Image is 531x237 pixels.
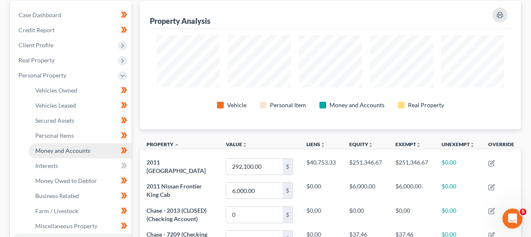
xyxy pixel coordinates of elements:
td: $0.00 [343,203,389,227]
a: Money and Accounts [29,143,131,158]
a: Personal Items [29,128,131,143]
input: 0.00 [226,159,283,175]
input: 0.00 [226,183,283,198]
th: Override [481,136,521,155]
i: unfold_more [416,142,421,147]
td: $251,346.67 [389,155,435,178]
div: $ [283,183,293,198]
span: Interests [35,162,58,169]
div: $ [283,207,293,223]
td: $0.00 [435,203,481,227]
span: Money Owed to Debtor [35,177,97,184]
span: Vehicles Leased [35,102,76,109]
a: Liensunfold_more [306,141,325,147]
i: unfold_more [242,142,247,147]
td: $251,346.67 [343,155,389,178]
div: Real Property [408,101,444,109]
a: Business Related [29,188,131,204]
span: Money and Accounts [35,147,90,154]
td: $40,753.33 [300,155,343,178]
span: Vehicles Owned [35,87,77,94]
span: Business Related [35,192,79,199]
td: $6,000.00 [389,179,435,203]
td: $0.00 [300,179,343,203]
a: Valueunfold_more [226,141,247,147]
a: Property expand_less [146,141,179,147]
i: unfold_more [470,142,475,147]
div: Money and Accounts [330,101,385,109]
span: 2011 [GEOGRAPHIC_DATA] [146,159,206,174]
span: 5 [520,209,526,215]
a: Case Dashboard [12,8,131,23]
span: Case Dashboard [18,11,61,18]
td: $0.00 [435,179,481,203]
span: Credit Report [18,26,55,33]
span: Chase - 2013 (CLOSED) (Checking Account) [146,207,207,222]
a: Equityunfold_more [349,141,373,147]
span: Real Property [18,57,55,64]
div: Vehicle [227,101,246,109]
i: expand_less [174,142,179,147]
div: $ [283,159,293,175]
a: Interests [29,158,131,173]
a: Unexemptunfold_more [442,141,475,147]
input: 0.00 [226,207,283,223]
span: Farm / Livestock [35,207,78,214]
span: Personal Items [35,132,74,139]
a: Vehicles Leased [29,98,131,113]
td: $6,000.00 [343,179,389,203]
i: unfold_more [368,142,373,147]
a: Secured Assets [29,113,131,128]
span: 2011 Nissan Frontier King Cab [146,183,202,198]
td: $0.00 [435,155,481,178]
span: Client Profile [18,41,53,49]
span: Personal Property [18,72,66,79]
a: Credit Report [12,23,131,38]
a: Farm / Livestock [29,204,131,219]
iframe: Intercom live chat [502,209,523,229]
div: Personal Item [270,101,306,109]
td: $0.00 [389,203,435,227]
i: unfold_more [320,142,325,147]
a: Exemptunfold_more [395,141,421,147]
a: Money Owed to Debtor [29,173,131,188]
span: Miscellaneous Property [35,222,97,229]
td: $0.00 [300,203,343,227]
a: Vehicles Owned [29,83,131,98]
span: Secured Assets [35,117,74,124]
a: Miscellaneous Property [29,219,131,234]
div: Property Analysis [150,16,210,26]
